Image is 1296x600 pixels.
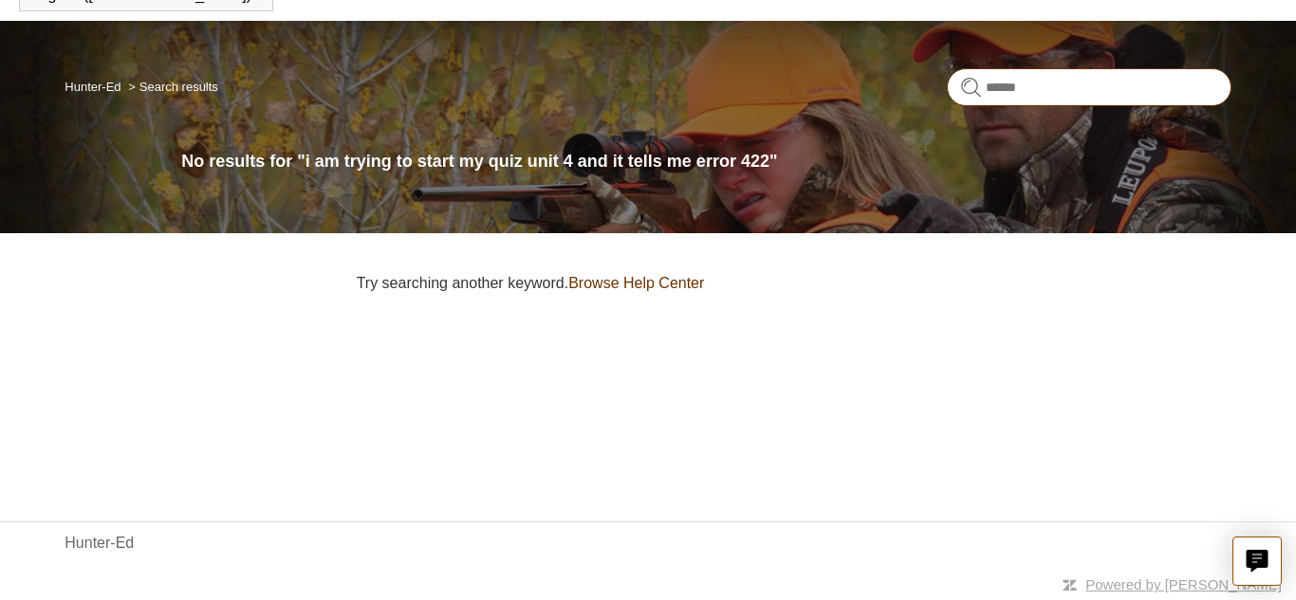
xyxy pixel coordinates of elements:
[181,149,1231,174] h1: No results for "i am trying to start my quiz unit 4 and it tells me error 422"
[65,80,124,94] li: Hunter-Ed
[65,80,120,94] a: Hunter-Ed
[1232,536,1282,586] button: Live chat
[947,68,1231,106] input: Search
[65,532,134,555] a: Hunter-Ed
[1085,576,1282,592] a: Powered by [PERSON_NAME]
[568,275,704,291] a: Browse Help Center
[124,80,218,94] li: Search results
[357,272,1231,295] p: Try searching another keyword.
